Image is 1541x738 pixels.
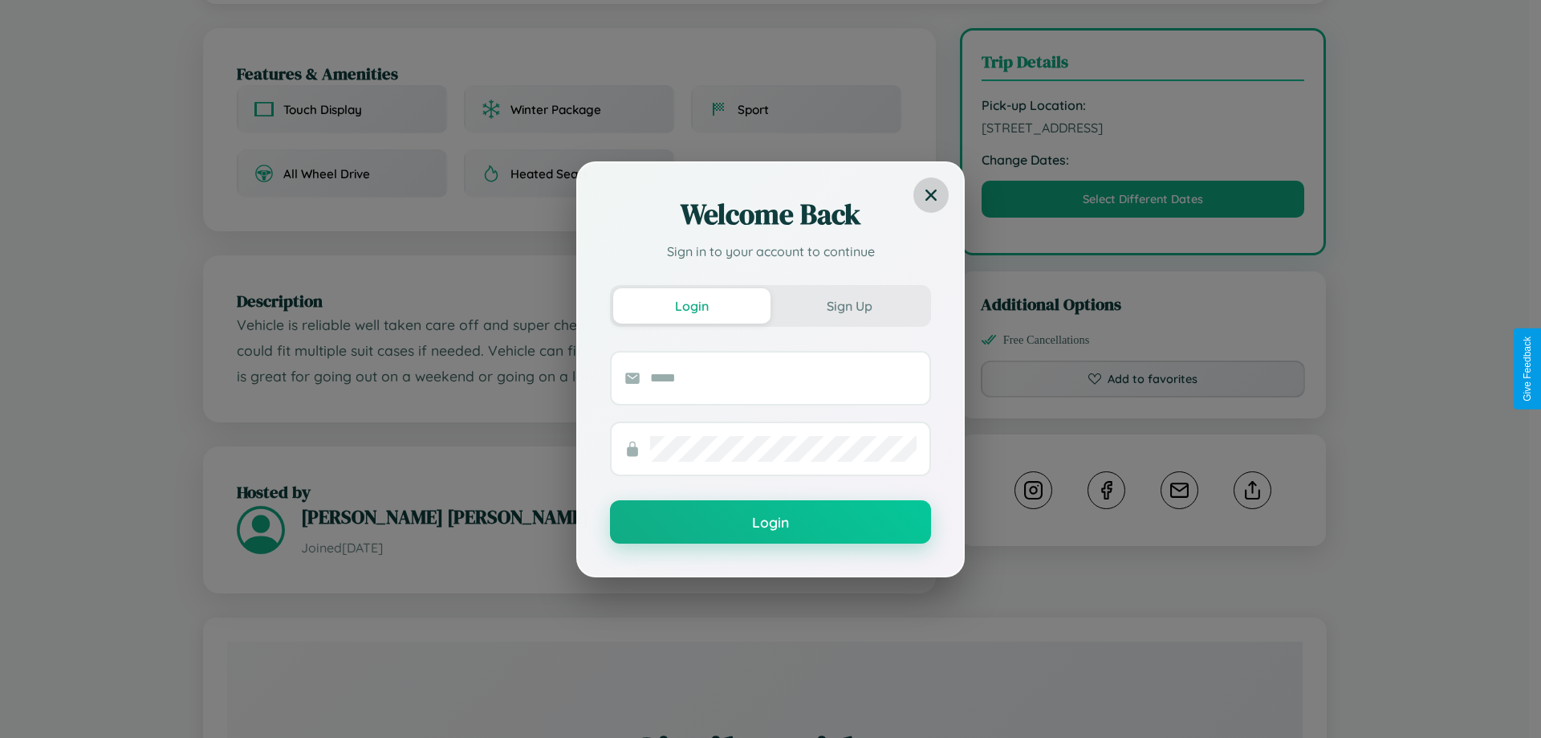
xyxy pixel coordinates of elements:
[1522,336,1533,402] div: Give Feedback
[610,500,931,544] button: Login
[610,242,931,261] p: Sign in to your account to continue
[770,288,928,324] button: Sign Up
[613,288,770,324] button: Login
[610,195,931,234] h2: Welcome Back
